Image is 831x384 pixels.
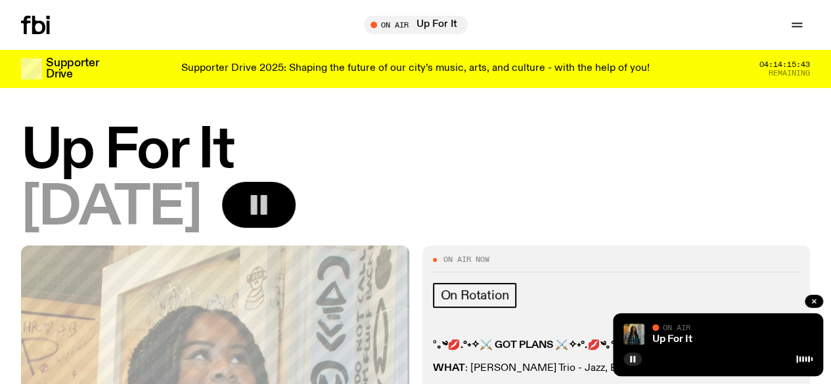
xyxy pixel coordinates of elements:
strong: WHAT [433,363,465,373]
span: 04:14:15:43 [759,61,810,68]
a: On Rotation [433,283,517,308]
span: Remaining [769,70,810,77]
h1: Up For It [21,125,810,178]
p: : [PERSON_NAME] Trio - Jazz, Bossa, Soul [433,362,800,375]
span: On Air [663,323,690,331]
img: Ify - a Brown Skin girl with black braided twists, looking up to the side with her tongue stickin... [623,324,644,345]
p: Supporter Drive 2025: Shaping the future of our city’s music, arts, and culture - with the help o... [181,63,650,75]
h3: Supporter Drive [46,58,99,80]
button: On AirUp For It [364,16,468,34]
strong: ｡༄💋.°˖✧⚔ GOT PLANS ⚔✧˖°.💋༄｡° [437,340,615,351]
span: On Air Now [443,256,489,263]
a: Up For It [652,334,692,345]
p: ° [433,339,800,352]
span: On Rotation [441,288,509,303]
span: [DATE] [21,182,201,235]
